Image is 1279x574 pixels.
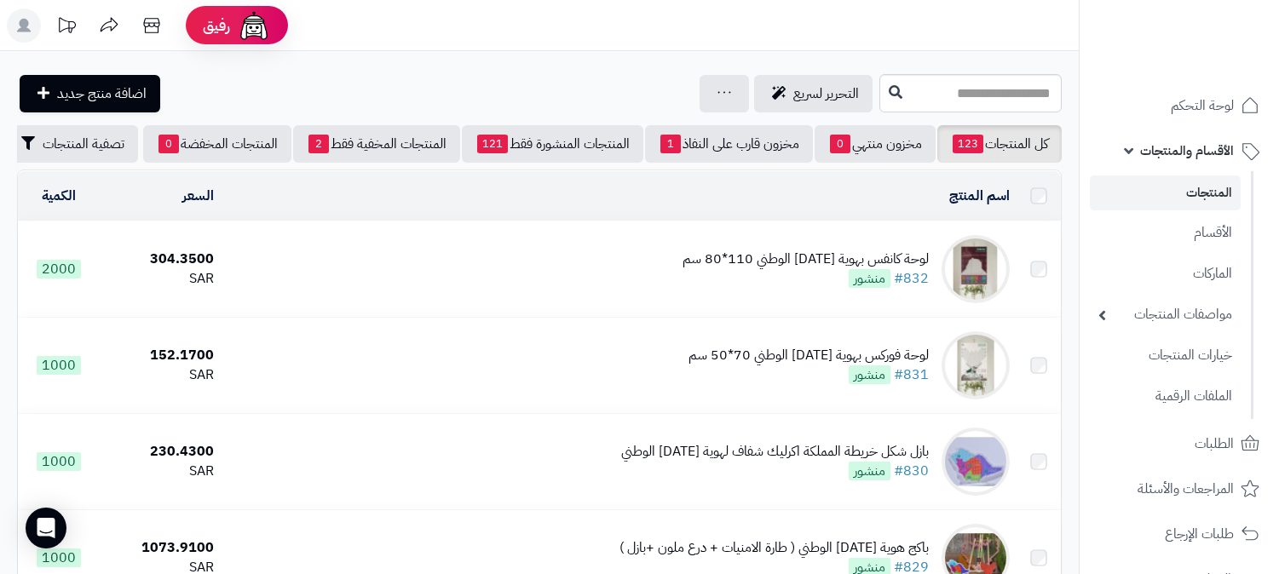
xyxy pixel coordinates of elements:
[1090,423,1269,464] a: الطلبات
[477,135,508,153] span: 121
[894,364,929,385] a: #831
[1090,378,1241,415] a: الملفات الرقمية
[683,250,929,269] div: لوحة كانفس بهوية [DATE] الوطني 110*80 سم
[107,442,214,462] div: 230.4300
[942,331,1010,399] img: لوحة فوركس بهوية اليوم الوطني 70*50 سم
[949,186,1010,206] a: اسم المنتج
[37,260,81,278] span: 2000
[26,508,66,548] div: Open Intercom Messenger
[1140,139,1234,163] span: الأقسام والمنتجات
[830,135,850,153] span: 0
[815,125,936,163] a: مخزون منتهي0
[1090,255,1241,292] a: الماركات
[619,538,929,558] div: باكج هوية [DATE] الوطني ( طارة الامنيات + درع ملون +بازل )
[1090,175,1241,210] a: المنتجات
[42,186,76,206] a: الكمية
[688,346,929,365] div: لوحة فوركس بهوية [DATE] الوطني 70*50 سم
[43,134,124,154] span: تصفية المنتجات
[621,442,929,462] div: بازل شكل خريطة المملكة اكرليك شفاف لهوية [DATE] الوطني
[942,428,1010,496] img: بازل شكل خريطة المملكة اكرليك شفاف لهوية اليوم الوطني
[1138,477,1234,501] span: المراجعات والأسئلة
[937,125,1062,163] a: كل المنتجات123
[37,356,81,375] span: 1000
[1090,468,1269,509] a: المراجعات والأسئلة
[1165,522,1234,546] span: طلبات الإرجاع
[942,235,1010,303] img: لوحة كانفس بهوية اليوم الوطني 110*80 سم
[645,125,813,163] a: مخزون قارب على النفاذ1
[1090,215,1241,251] a: الأقسام
[45,9,88,47] a: تحديثات المنصة
[793,83,859,104] span: التحرير لسريع
[37,452,81,471] span: 1000
[1090,296,1241,333] a: مواصفات المنتجات
[1195,432,1234,456] span: الطلبات
[953,135,983,153] span: 123
[849,462,890,480] span: منشور
[293,125,460,163] a: المنتجات المخفية فقط2
[1171,94,1234,118] span: لوحة التحكم
[107,538,214,558] div: 1073.9100
[660,135,681,153] span: 1
[849,365,890,384] span: منشور
[107,346,214,365] div: 152.1700
[57,83,147,104] span: اضافة منتج جديد
[237,9,271,43] img: ai-face.png
[754,75,873,112] a: التحرير لسريع
[462,125,643,163] a: المنتجات المنشورة فقط121
[107,250,214,269] div: 304.3500
[849,269,890,288] span: منشور
[143,125,291,163] a: المنتجات المخفضة0
[894,461,929,481] a: #830
[107,269,214,289] div: SAR
[308,135,329,153] span: 2
[1090,337,1241,374] a: خيارات المنتجات
[203,15,230,36] span: رفيق
[20,75,160,112] a: اضافة منتج جديد
[1163,13,1263,49] img: logo-2.png
[37,548,81,567] span: 1000
[3,125,138,163] button: تصفية المنتجات
[894,268,929,289] a: #832
[1090,85,1269,126] a: لوحة التحكم
[1090,514,1269,554] a: طلبات الإرجاع
[182,186,214,206] a: السعر
[107,462,214,481] div: SAR
[107,365,214,385] div: SAR
[158,135,179,153] span: 0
